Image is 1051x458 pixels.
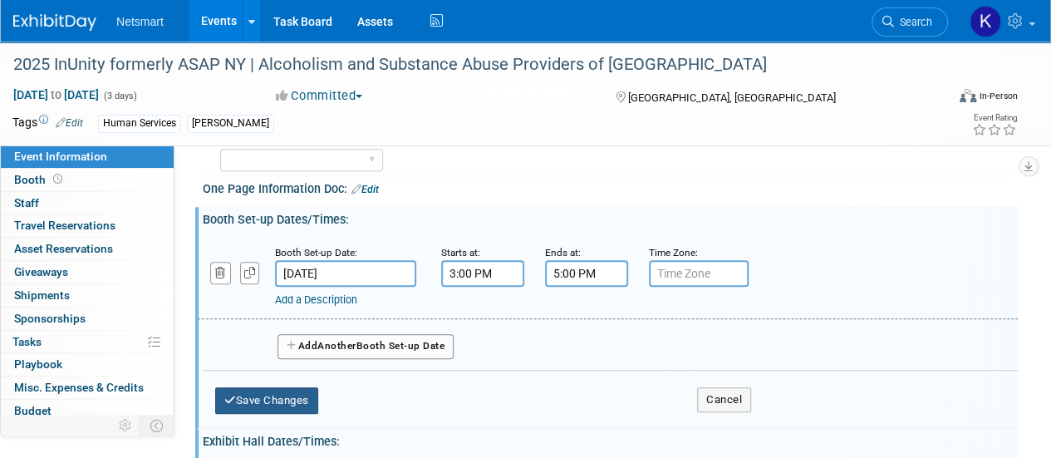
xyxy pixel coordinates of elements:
[972,114,1017,122] div: Event Rating
[116,15,164,28] span: Netsmart
[7,50,932,80] div: 2025 InUnity formerly ASAP NY | Alcoholism and Substance Abuse Providers of [GEOGRAPHIC_DATA]
[1,331,174,353] a: Tasks
[649,260,749,287] input: Time Zone
[50,173,66,185] span: Booth not reserved yet
[14,173,66,186] span: Booth
[1,308,174,330] a: Sponsorships
[270,87,369,105] button: Committed
[441,247,480,259] small: Starts at:
[203,176,1018,198] div: One Page Information Doc:
[14,357,62,371] span: Playbook
[649,247,698,259] small: Time Zone:
[979,90,1018,102] div: In-Person
[275,247,357,259] small: Booth Set-up Date:
[14,265,68,278] span: Giveaways
[1,238,174,260] a: Asset Reservations
[14,404,52,417] span: Budget
[1,169,174,191] a: Booth
[14,219,115,232] span: Travel Reservations
[627,91,835,104] span: [GEOGRAPHIC_DATA], [GEOGRAPHIC_DATA]
[317,340,356,352] span: Another
[14,381,144,394] span: Misc. Expenses & Credits
[545,247,581,259] small: Ends at:
[111,415,140,436] td: Personalize Event Tab Strip
[441,260,524,287] input: Start Time
[14,242,113,255] span: Asset Reservations
[13,14,96,31] img: ExhibitDay
[277,334,454,359] button: AddAnotherBooth Set-up Date
[894,16,932,28] span: Search
[140,415,174,436] td: Toggle Event Tabs
[14,288,70,302] span: Shipments
[275,293,357,306] a: Add a Description
[203,207,1018,228] div: Booth Set-up Dates/Times:
[98,115,181,132] div: Human Services
[1,214,174,237] a: Travel Reservations
[215,387,318,414] button: Save Changes
[351,184,379,195] a: Edit
[1,400,174,422] a: Budget
[872,7,948,37] a: Search
[48,88,64,101] span: to
[1,353,174,376] a: Playbook
[697,387,751,412] button: Cancel
[12,87,100,102] span: [DATE] [DATE]
[1,261,174,283] a: Giveaways
[1,377,174,399] a: Misc. Expenses & Credits
[1,284,174,307] a: Shipments
[14,196,39,209] span: Staff
[1,145,174,168] a: Event Information
[56,117,83,129] a: Edit
[970,6,1001,37] img: Kaitlyn Woicke
[871,86,1018,111] div: Event Format
[545,260,628,287] input: End Time
[12,335,42,348] span: Tasks
[187,115,274,132] div: [PERSON_NAME]
[102,91,137,101] span: (3 days)
[275,260,416,287] input: Date
[14,312,86,325] span: Sponsorships
[14,150,107,163] span: Event Information
[1,192,174,214] a: Staff
[12,114,83,133] td: Tags
[960,89,976,102] img: Format-Inperson.png
[203,429,1018,450] div: Exhibit Hall Dates/Times:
